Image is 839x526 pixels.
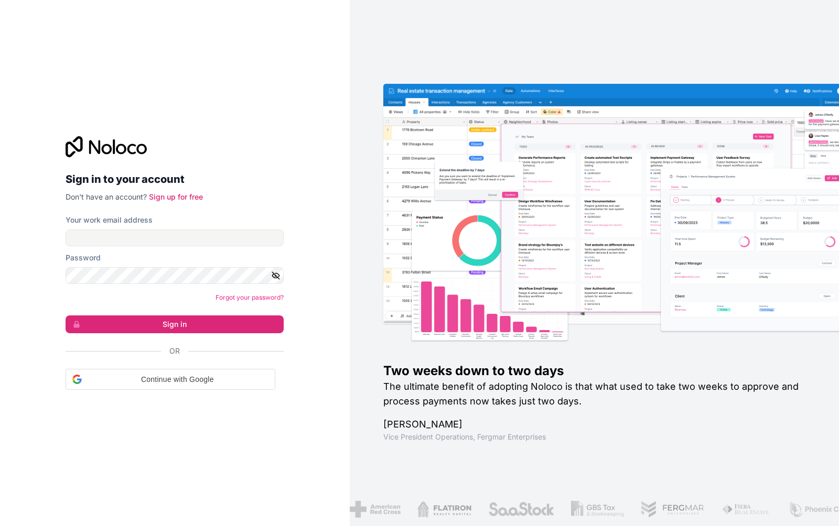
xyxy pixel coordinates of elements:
img: /assets/american-red-cross-BAupjrZR.png [349,501,400,518]
img: /assets/flatiron-C8eUkumj.png [416,501,471,518]
img: /assets/fergmar-CudnrXN5.png [640,501,704,518]
a: Sign up for free [149,192,203,201]
img: /assets/saastock-C6Zbiodz.png [488,501,554,518]
span: Don't have an account? [66,192,147,201]
span: Or [169,346,180,356]
h2: Sign in to your account [66,170,284,189]
a: Forgot your password? [216,293,284,301]
h1: Two weeks down to two days [383,363,805,379]
label: Password [66,253,101,263]
button: Sign in [66,315,284,333]
div: Continue with Google [66,369,275,390]
input: Password [66,267,284,284]
label: Your work email address [66,215,153,225]
img: /assets/gbstax-C-GtDUiK.png [570,501,623,518]
h1: Vice President Operations , Fergmar Enterprises [383,432,805,442]
h2: The ultimate benefit of adopting Noloco is that what used to take two weeks to approve and proces... [383,379,805,409]
h1: [PERSON_NAME] [383,417,805,432]
img: /assets/fiera-fwj2N5v4.png [721,501,770,518]
span: Continue with Google [86,374,268,385]
input: Email address [66,229,284,246]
